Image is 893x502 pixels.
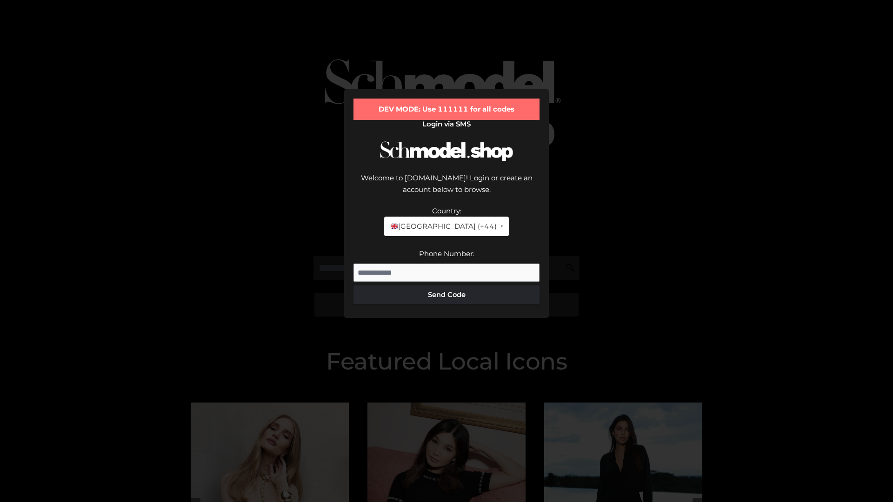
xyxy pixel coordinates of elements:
button: Send Code [353,285,540,304]
h2: Login via SMS [353,120,540,128]
img: Schmodel Logo [377,133,516,170]
img: 🇬🇧 [391,223,398,230]
label: Country: [432,206,461,215]
label: Phone Number: [419,249,474,258]
span: [GEOGRAPHIC_DATA] (+44) [390,220,496,232]
div: Welcome to [DOMAIN_NAME]! Login or create an account below to browse. [353,172,540,205]
div: DEV MODE: Use 111111 for all codes [353,99,540,120]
